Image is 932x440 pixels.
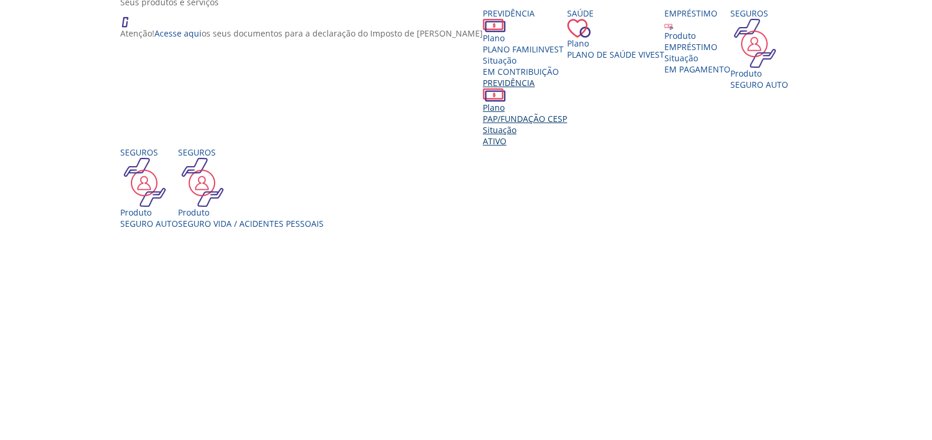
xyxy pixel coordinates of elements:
div: SEGURO AUTO [120,218,178,229]
span: PLANO FAMILINVEST [483,44,564,55]
a: Seguros Produto SEGURO AUTO [730,8,788,90]
div: Seguros [120,147,178,158]
img: ico_dinheiro.png [483,88,506,102]
p: Atenção! os seus documentos para a declaração do Imposto de [PERSON_NAME] [120,28,483,39]
span: EM PAGAMENTO [664,64,730,75]
div: EMPRÉSTIMO [664,41,730,52]
div: Previdência [483,77,567,88]
img: ico_seguros.png [120,158,169,207]
a: Previdência PlanoPAP/FUNDAÇÃO CESP SituaçãoAtivo [483,77,567,147]
img: ico_dinheiro.png [483,19,506,32]
a: Saúde PlanoPlano de Saúde VIVEST [567,8,664,60]
div: Saúde [567,8,664,19]
a: Seguros Produto Seguro Vida / Acidentes Pessoais [178,147,324,229]
div: Plano [567,38,664,49]
div: Seguros [730,8,788,19]
div: Empréstimo [664,8,730,19]
div: Situação [483,55,567,66]
span: Ativo [483,135,506,147]
img: ico_coracao.png [567,19,591,38]
div: Situação [664,52,730,64]
span: Plano de Saúde VIVEST [567,49,664,60]
div: Produto [120,207,178,218]
a: Seguros Produto SEGURO AUTO [120,147,178,229]
img: ico_atencao.png [120,8,140,28]
div: Seguro Vida / Acidentes Pessoais [178,218,324,229]
div: SEGURO AUTO [730,79,788,90]
div: Produto [664,30,730,41]
span: EM CONTRIBUIÇÃO [483,66,559,77]
span: PAP/FUNDAÇÃO CESP [483,113,567,124]
a: Acesse aqui [154,28,202,39]
div: Plano [483,102,567,113]
img: ico_emprestimo.svg [664,21,673,30]
a: Empréstimo Produto EMPRÉSTIMO Situação EM PAGAMENTO [664,8,730,75]
img: ico_seguros.png [178,158,227,207]
div: Produto [178,207,324,218]
div: Situação [483,124,567,135]
div: Produto [730,68,788,79]
div: Plano [483,32,567,44]
img: ico_seguros.png [730,19,779,68]
div: Previdência [483,8,567,19]
a: Previdência PlanoPLANO FAMILINVEST SituaçãoEM CONTRIBUIÇÃO [483,8,567,77]
div: Seguros [178,147,324,158]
